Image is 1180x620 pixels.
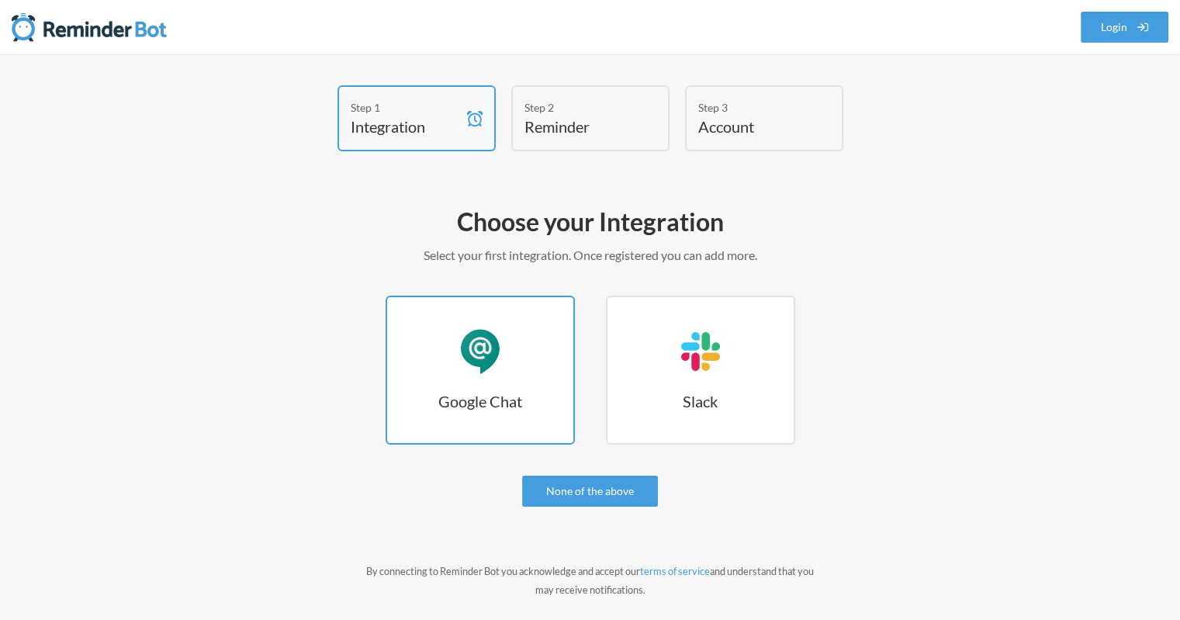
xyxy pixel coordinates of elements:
[351,116,459,137] h4: Integration
[522,476,658,507] a: None of the above
[698,99,807,116] div: Step 3
[1081,12,1169,43] a: Login
[12,12,167,43] img: Reminder Bot
[140,246,1040,265] p: Select your first integration. Once registered you can add more.
[524,99,633,116] div: Step 2
[351,99,459,116] div: Step 1
[607,390,794,412] h3: Slack
[387,390,573,412] h3: Google Chat
[524,116,633,137] h4: Reminder
[698,116,807,137] h4: Account
[366,565,814,596] small: By connecting to Reminder Bot you acknowledge and accept our and understand that you may receive ...
[640,565,710,577] a: terms of service
[140,206,1040,238] h2: Choose your Integration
